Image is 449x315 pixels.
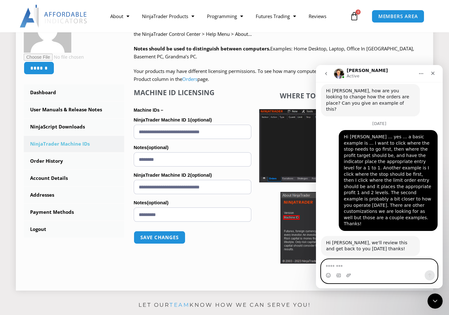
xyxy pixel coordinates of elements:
a: About [104,9,136,23]
a: Programming [201,9,249,23]
a: MEMBERS AREA [372,10,425,23]
a: Dashboard [24,84,124,101]
button: Save changes [134,231,185,244]
label: NinjaTrader Machine ID 2 [134,170,251,180]
span: Your products may have different licensing permissions. To see how many computers are licensed fo... [134,68,419,82]
a: 0 [340,7,368,25]
label: Notes [134,198,251,207]
span: (optional) [190,172,212,178]
iframe: Intercom live chat [427,293,443,309]
strong: Machine IDs – [134,108,163,113]
a: Orders [182,76,197,82]
img: Screenshot 2025-01-17 1155544 | Affordable Indicators – NinjaTrader [259,109,422,182]
p: Let our know how we can serve you! [3,300,446,310]
img: LogoAI | Affordable Indicators – NinjaTrader [20,5,88,28]
h4: Where to find your Machine ID [259,91,422,100]
h4: Machine ID Licensing [134,88,251,96]
label: Notes [134,143,251,152]
a: Payment Methods [24,204,124,220]
a: Order History [24,153,124,169]
a: Reviews [302,9,333,23]
a: NinjaTrader Products [136,9,201,23]
nav: Account pages [24,84,124,238]
label: NinjaTrader Machine ID 1 [134,115,251,125]
span: (optional) [147,145,168,150]
span: 0 [356,10,361,15]
span: (optional) [190,117,212,122]
a: Futures Trading [249,9,302,23]
strong: Notes should be used to distinguish between computers. [134,45,270,52]
span: (optional) [147,200,168,205]
a: NinjaScript Downloads [24,119,124,135]
a: NinjaTrader Machine IDs [24,136,124,152]
span: Examples: Home Desktop, Laptop, Office In [GEOGRAPHIC_DATA], Basement PC, Grandma’s PC. [134,45,414,60]
span: MEMBERS AREA [378,14,418,19]
nav: Menu [104,9,348,23]
a: User Manuals & Release Notes [24,102,124,118]
a: Account Details [24,170,124,187]
a: Logout [24,221,124,238]
a: Addresses [24,187,124,203]
a: team [170,302,189,308]
img: Screenshot 2025-01-17 114931 | Affordable Indicators – NinjaTrader [280,192,401,264]
iframe: Intercom live chat [316,65,443,288]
